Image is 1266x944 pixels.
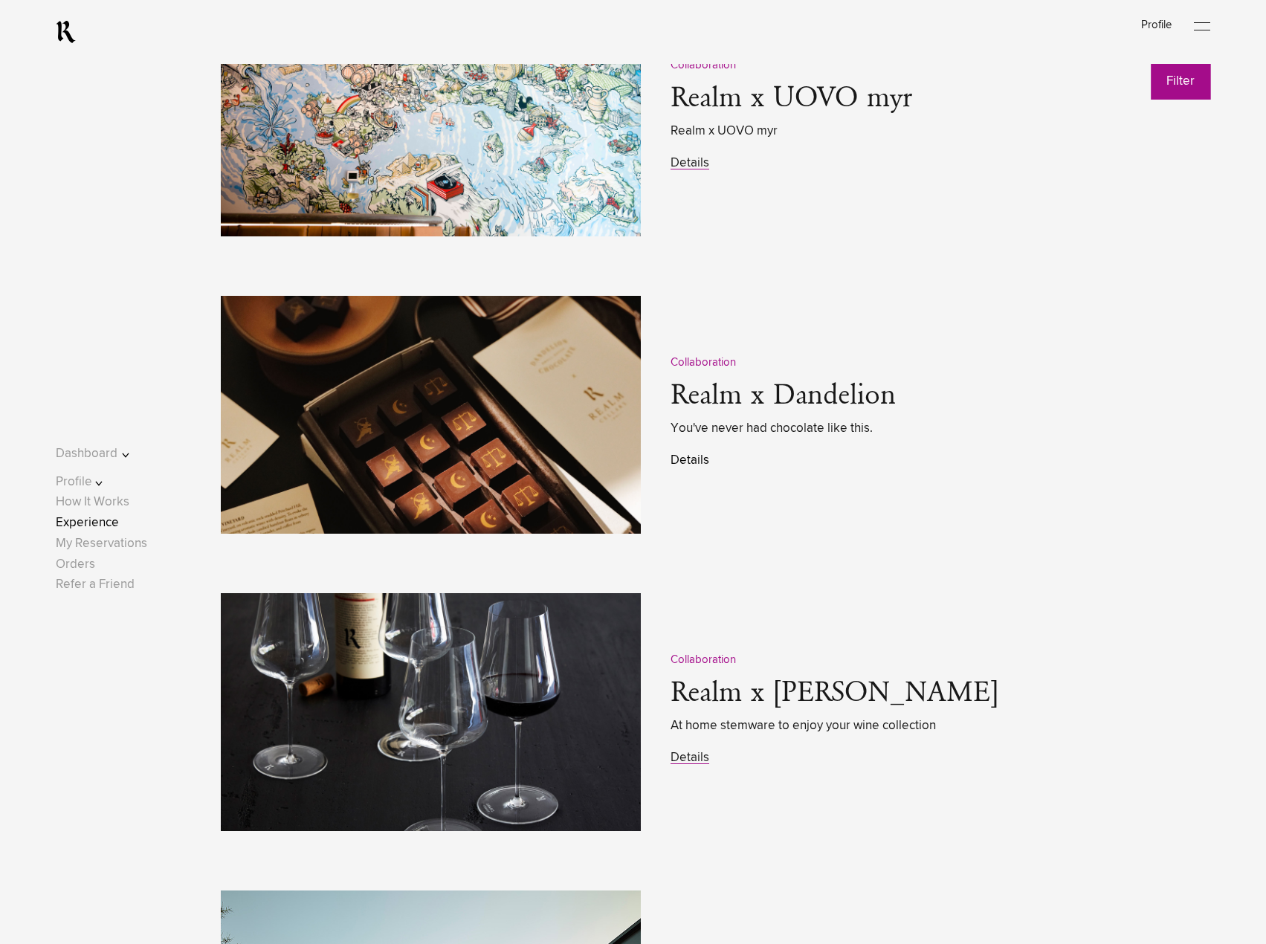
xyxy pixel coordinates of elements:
[671,716,1215,736] span: At home stemware to enjoy your wine collection
[221,296,641,534] img: Dandelion-2328x1552-72dpi.jpg
[671,751,709,764] a: Details
[671,381,896,411] a: Realm x Dandelion
[1151,62,1210,100] button: Filter
[671,357,736,368] span: Collaboration
[56,578,135,591] a: Refer a Friend
[671,418,1215,439] span: You've never had chocolate like this.
[671,121,1215,141] span: Realm x UOVO myr
[56,472,150,492] button: Profile
[671,679,998,708] a: Realm x [PERSON_NAME]
[671,454,709,467] a: Details
[671,157,709,169] a: Details
[56,444,150,464] button: Dashboard
[56,20,76,44] a: RealmCellars
[221,593,641,831] img: REALM_GRASSL-2328x1552-72dpi.jpg
[56,558,95,571] a: Orders
[671,654,736,665] span: Collaboration
[56,517,119,529] a: Experience
[56,537,147,550] a: My Reservations
[1141,19,1172,30] a: Profile
[56,496,129,508] a: How It Works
